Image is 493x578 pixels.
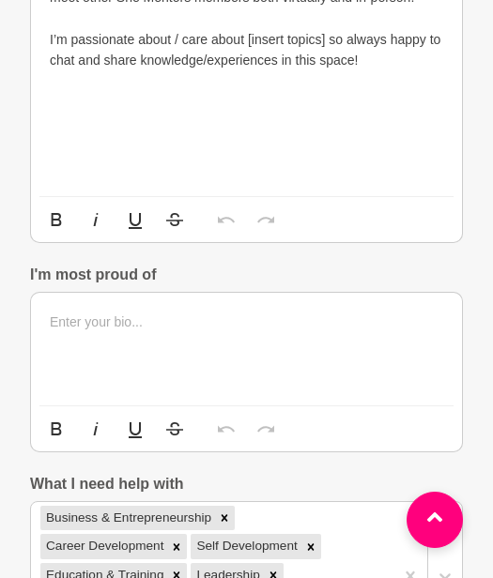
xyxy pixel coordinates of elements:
button: Italic (⌘I) [78,201,114,238]
button: Undo (⌘Z) [208,410,244,448]
button: Redo (⌘⇧Z) [248,410,284,448]
h5: What I need help with [30,475,463,494]
button: Underline (⌘U) [117,201,153,238]
button: Bold (⌘B) [39,410,74,448]
button: Strikethrough (⌘S) [157,201,193,238]
button: Italic (⌘I) [78,410,114,448]
div: Self Development [191,534,300,558]
button: Undo (⌘Z) [208,201,244,238]
button: Bold (⌘B) [39,201,74,238]
p: I’m passionate about / care about [insert topics] so always happy to chat and share knowledge/exp... [50,29,443,71]
div: Business & Entrepreneurship [40,506,214,530]
h5: I'm most proud of [30,266,463,284]
button: Redo (⌘⇧Z) [248,201,284,238]
div: Career Development [40,534,166,558]
button: Strikethrough (⌘S) [157,410,193,448]
button: Underline (⌘U) [117,410,153,448]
